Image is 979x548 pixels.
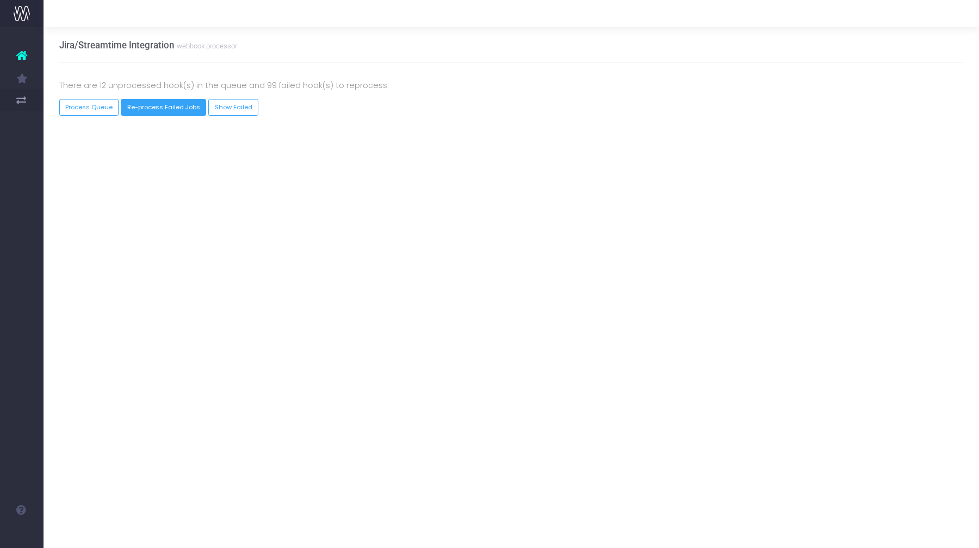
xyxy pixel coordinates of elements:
button: Re-process Failed Jobs [121,99,206,116]
a: Show Failed [208,99,258,116]
h3: Jira/Streamtime Integration [59,40,237,51]
button: Process Queue [59,99,119,116]
small: webhook processor [174,40,237,51]
p: There are 12 unprocessed hook(s) in the queue and 99 failed hook(s) to reprocess. [59,79,964,92]
img: images/default_profile_image.png [14,526,30,543]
